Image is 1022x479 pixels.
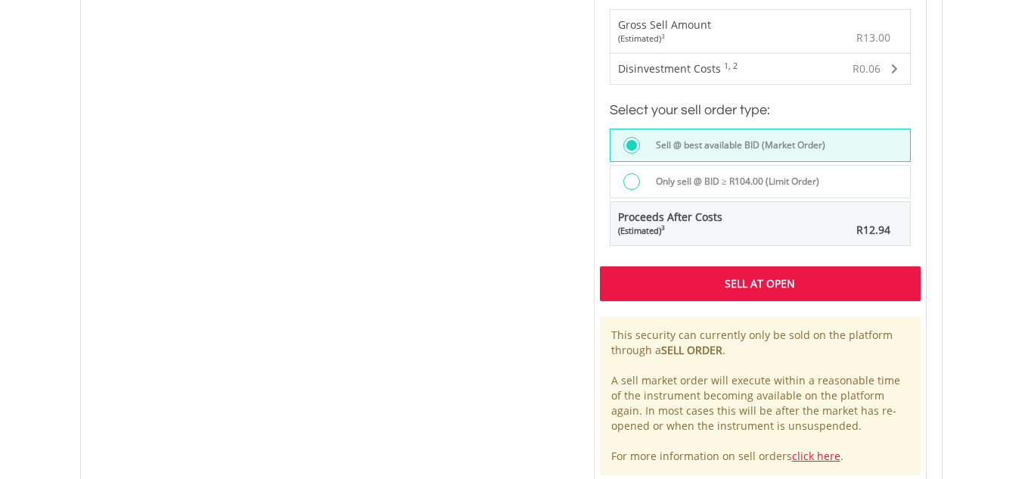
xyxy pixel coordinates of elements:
[600,316,921,475] div: This security can currently only be sold on the platform through a . A sell market order will exe...
[661,223,665,232] sup: 3
[792,449,840,463] a: click here
[618,225,722,237] div: (Estimated)
[618,33,711,45] div: (Estimated)
[618,61,721,76] span: Disinvestment Costs
[600,266,921,301] div: Sell At Open
[618,17,711,45] div: Gross Sell Amount
[661,32,665,40] sup: 3
[856,222,890,237] span: R12.94
[661,343,722,357] b: SELL ORDER
[610,100,911,121] h3: Select your sell order type:
[647,137,825,154] label: Sell @ best available BID (Market Order)
[618,210,722,237] span: Proceeds After Costs
[647,173,819,190] label: Only sell @ BID ≥ R104.00 (Limit Order)
[856,30,890,45] span: R13.00
[853,61,881,76] span: R0.06
[724,61,738,71] sup: 1, 2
